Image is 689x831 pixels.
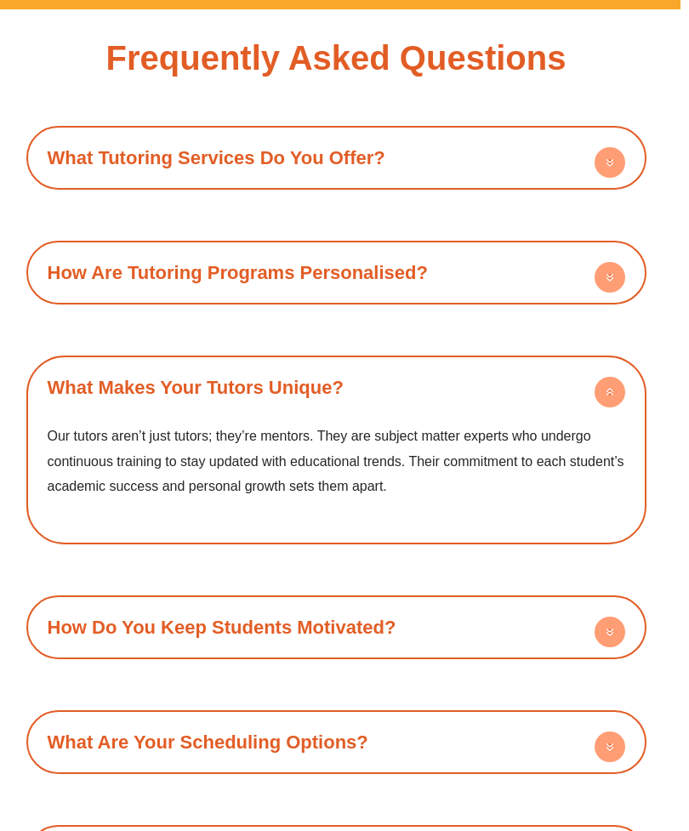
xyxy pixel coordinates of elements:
[48,617,396,638] a: How Do You Keep Students Motivated?
[48,377,344,398] a: What Makes Your Tutors Unique?
[106,41,567,75] h2: Frequently Asked Questions
[48,731,368,753] a: What Are Your Scheduling Options?
[48,147,385,168] a: What Tutoring Services Do You Offer?
[35,364,638,411] div: What Makes Your Tutors Unique?
[35,411,638,536] div: What Makes Your Tutors Unique?
[35,134,638,181] div: What Tutoring Services Do You Offer?
[48,429,624,493] span: Our tutors aren’t just tutors; they’re mentors. They are subject matter experts who undergo conti...
[35,249,638,296] div: How Are Tutoring Programs Personalised?
[604,749,689,831] iframe: Chat Widget
[35,719,638,766] div: What Are Your Scheduling Options?
[48,262,428,283] a: How Are Tutoring Programs Personalised?
[35,604,638,651] div: How Do You Keep Students Motivated?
